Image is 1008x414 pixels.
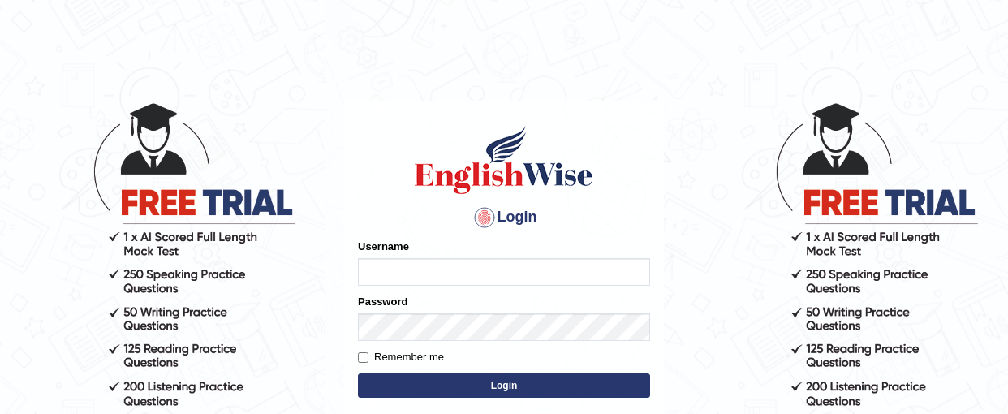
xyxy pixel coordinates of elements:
[358,349,444,365] label: Remember me
[358,294,407,309] label: Password
[358,239,409,254] label: Username
[411,123,597,196] img: Logo of English Wise sign in for intelligent practice with AI
[358,352,368,363] input: Remember me
[358,205,650,231] h4: Login
[358,373,650,398] button: Login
